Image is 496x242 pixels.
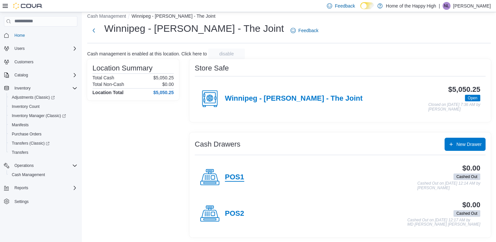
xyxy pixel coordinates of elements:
[153,90,174,95] h4: $5,050.25
[335,3,355,9] span: Feedback
[439,2,440,10] p: |
[9,93,77,101] span: Adjustments (Classic)
[14,33,25,38] span: Home
[444,2,449,10] span: NL
[87,13,491,21] nav: An example of EuiBreadcrumbs
[12,84,33,92] button: Inventory
[9,112,77,120] span: Inventory Manager (Classic)
[1,84,80,93] button: Inventory
[453,173,480,180] span: Cashed Out
[12,184,31,192] button: Reports
[9,112,69,120] a: Inventory Manager (Classic)
[456,174,477,180] span: Cashed Out
[92,75,114,80] h6: Total Cash
[1,71,80,80] button: Catalog
[12,71,30,79] button: Catalog
[131,13,215,19] button: Winnipeg - [PERSON_NAME] - The Joint
[12,184,77,192] span: Reports
[7,170,80,179] button: Cash Management
[12,141,50,146] span: Transfers (Classic)
[9,103,77,111] span: Inventory Count
[225,173,244,182] h4: POS1
[13,3,43,9] img: Cova
[12,198,31,206] a: Settings
[104,22,284,35] h1: Winnipeg - [PERSON_NAME] - The Joint
[12,172,45,177] span: Cash Management
[445,138,486,151] button: New Drawer
[428,103,480,111] p: Closed on [DATE] 7:36 AM by [PERSON_NAME]
[87,13,126,19] button: Cash Management
[225,210,244,218] h4: POS2
[9,103,42,111] a: Inventory Count
[456,141,482,148] span: New Drawer
[9,121,31,129] a: Manifests
[14,59,33,65] span: Customers
[9,121,77,129] span: Manifests
[87,24,100,37] button: Next
[14,46,25,51] span: Users
[12,131,42,137] span: Purchase Orders
[195,64,229,72] h3: Store Safe
[12,95,55,100] span: Adjustments (Classic)
[208,49,245,59] button: disable
[7,93,80,102] a: Adjustments (Classic)
[465,95,480,101] span: Open
[87,51,207,56] p: Cash management is enabled at this location. Click here to
[1,57,80,67] button: Customers
[7,148,80,157] button: Transfers
[12,58,77,66] span: Customers
[225,94,363,103] h4: Winnipeg - [PERSON_NAME] - The Joint
[14,72,28,78] span: Catalog
[288,24,321,37] a: Feedback
[12,71,77,79] span: Catalog
[9,149,77,156] span: Transfers
[453,210,480,217] span: Cashed Out
[4,28,77,223] nav: Complex example
[9,149,31,156] a: Transfers
[7,139,80,148] a: Transfers (Classic)
[14,163,34,168] span: Operations
[417,181,480,190] p: Cashed Out on [DATE] 12:14 AM by [PERSON_NAME]
[1,44,80,53] button: Users
[153,75,174,80] p: $5,050.25
[9,130,77,138] span: Purchase Orders
[12,104,40,109] span: Inventory Count
[456,211,477,216] span: Cashed Out
[219,50,234,57] span: disable
[12,197,77,205] span: Settings
[14,185,28,191] span: Reports
[360,2,374,9] input: Dark Mode
[12,162,77,170] span: Operations
[462,201,480,209] h3: $0.00
[14,86,30,91] span: Inventory
[443,2,450,10] div: Nadia Lovstad
[9,93,57,101] a: Adjustments (Classic)
[92,64,152,72] h3: Location Summary
[9,130,44,138] a: Purchase Orders
[1,183,80,192] button: Reports
[9,139,52,147] a: Transfers (Classic)
[12,45,27,52] button: Users
[12,58,36,66] a: Customers
[12,31,28,39] a: Home
[9,139,77,147] span: Transfers (Classic)
[468,95,477,101] span: Open
[9,171,77,179] span: Cash Management
[1,161,80,170] button: Operations
[162,82,174,87] p: $0.00
[12,150,28,155] span: Transfers
[386,2,436,10] p: Home of the Happy High
[407,218,480,227] p: Cashed Out on [DATE] 12:17 AM by MD [PERSON_NAME] [PERSON_NAME]
[7,120,80,130] button: Manifests
[453,2,491,10] p: [PERSON_NAME]
[195,140,240,148] h3: Cash Drawers
[12,84,77,92] span: Inventory
[92,90,124,95] h4: Location Total
[448,86,480,93] h3: $5,050.25
[12,162,36,170] button: Operations
[298,27,318,34] span: Feedback
[7,130,80,139] button: Purchase Orders
[7,111,80,120] a: Inventory Manager (Classic)
[14,199,29,204] span: Settings
[92,82,124,87] h6: Total Non-Cash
